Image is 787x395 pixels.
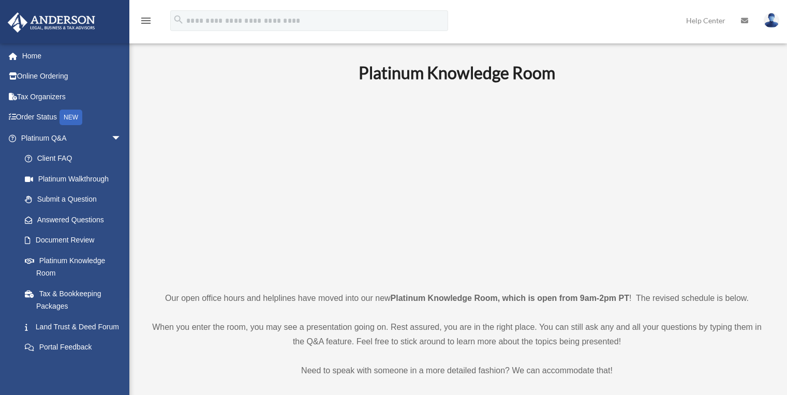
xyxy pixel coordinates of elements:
[111,357,132,378] span: arrow_drop_down
[14,337,137,358] a: Portal Feedback
[14,230,137,251] a: Document Review
[14,283,137,316] a: Tax & Bookkeeping Packages
[302,97,612,272] iframe: 231110_Toby_KnowledgeRoom
[359,63,555,83] b: Platinum Knowledge Room
[14,250,132,283] a: Platinum Knowledge Room
[173,14,184,25] i: search
[14,189,137,210] a: Submit a Question
[7,86,137,107] a: Tax Organizers
[5,12,98,33] img: Anderson Advisors Platinum Portal
[111,128,132,149] span: arrow_drop_down
[7,66,137,87] a: Online Ordering
[147,320,766,349] p: When you enter the room, you may see a presentation going on. Rest assured, you are in the right ...
[7,45,137,66] a: Home
[764,13,779,28] img: User Pic
[147,291,766,306] p: Our open office hours and helplines have moved into our new ! The revised schedule is below.
[14,148,137,169] a: Client FAQ
[140,14,152,27] i: menu
[60,110,82,125] div: NEW
[14,316,137,337] a: Land Trust & Deed Forum
[391,294,629,302] strong: Platinum Knowledge Room, which is open from 9am-2pm PT
[7,107,137,128] a: Order StatusNEW
[147,363,766,378] p: Need to speak with someone in a more detailed fashion? We can accommodate that!
[7,357,137,378] a: Digital Productsarrow_drop_down
[14,169,137,189] a: Platinum Walkthrough
[140,18,152,27] a: menu
[14,209,137,230] a: Answered Questions
[7,128,137,148] a: Platinum Q&Aarrow_drop_down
